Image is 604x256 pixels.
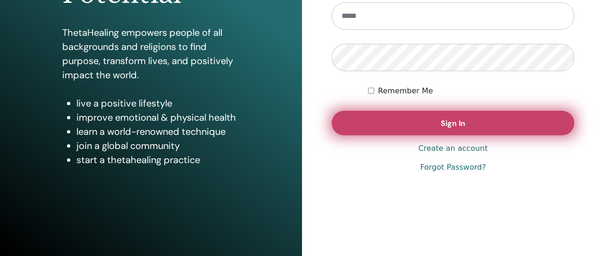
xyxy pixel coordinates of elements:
span: Sign In [441,118,465,128]
label: Remember Me [378,85,433,97]
div: Keep me authenticated indefinitely or until I manually logout [368,85,574,97]
li: learn a world-renowned technique [76,124,240,139]
a: Create an account [418,143,487,154]
button: Sign In [332,111,574,135]
li: improve emotional & physical health [76,110,240,124]
p: ThetaHealing empowers people of all backgrounds and religions to find purpose, transform lives, a... [62,25,240,82]
li: join a global community [76,139,240,153]
a: Forgot Password? [420,162,486,173]
li: start a thetahealing practice [76,153,240,167]
li: live a positive lifestyle [76,96,240,110]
